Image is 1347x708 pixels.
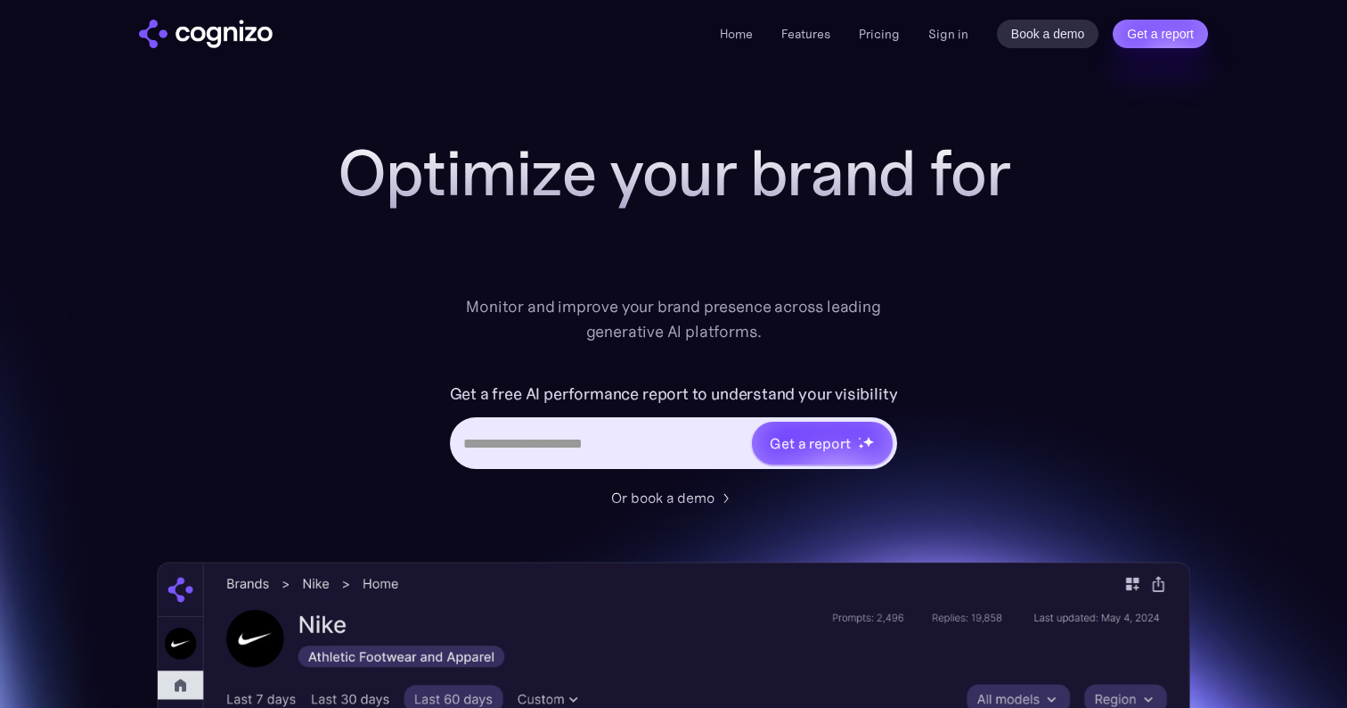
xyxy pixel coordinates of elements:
[997,20,1099,48] a: Book a demo
[450,380,898,408] label: Get a free AI performance report to understand your visibility
[750,420,894,466] a: Get a reportstarstarstar
[611,487,714,508] div: Or book a demo
[720,26,753,42] a: Home
[858,437,861,440] img: star
[1113,20,1208,48] a: Get a report
[454,294,893,344] div: Monitor and improve your brand presence across leading generative AI platforms.
[317,137,1030,209] h1: Optimize your brand for
[139,20,273,48] a: home
[862,436,874,448] img: star
[611,487,736,508] a: Or book a demo
[781,26,830,42] a: Features
[770,432,850,454] div: Get a report
[450,380,898,478] form: Hero URL Input Form
[859,26,900,42] a: Pricing
[928,23,968,45] a: Sign in
[858,443,864,449] img: star
[139,20,273,48] img: cognizo logo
